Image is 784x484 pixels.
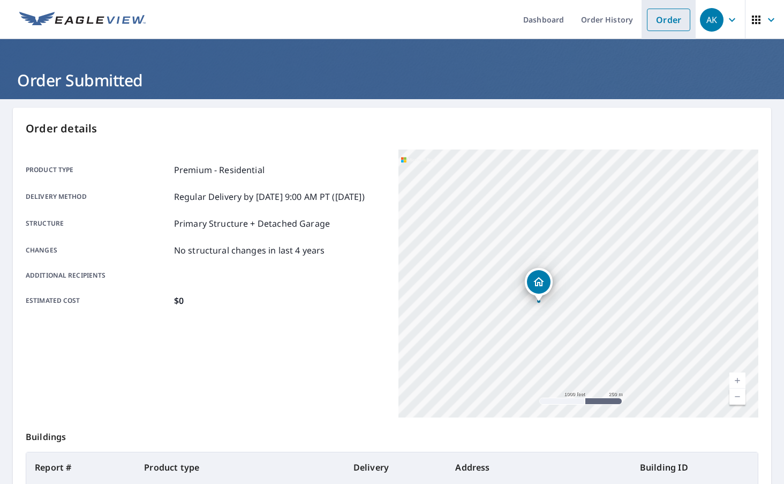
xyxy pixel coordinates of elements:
[729,373,745,389] a: Current Level 15, Zoom In
[345,452,447,482] th: Delivery
[700,8,723,32] div: AK
[26,217,170,230] p: Structure
[174,190,365,203] p: Regular Delivery by [DATE] 9:00 AM PT ([DATE])
[174,217,330,230] p: Primary Structure + Detached Garage
[26,294,170,307] p: Estimated cost
[525,268,553,301] div: Dropped pin, building 1, Residential property, 158 Sylvan Dr York, PA 17402
[26,190,170,203] p: Delivery method
[19,12,146,28] img: EV Logo
[135,452,345,482] th: Product type
[447,452,631,482] th: Address
[174,244,325,257] p: No structural changes in last 4 years
[13,69,771,91] h1: Order Submitted
[729,389,745,405] a: Current Level 15, Zoom Out
[26,121,758,137] p: Order details
[174,294,184,307] p: $0
[26,163,170,176] p: Product type
[26,244,170,257] p: Changes
[647,9,690,31] a: Order
[631,452,758,482] th: Building ID
[26,271,170,280] p: Additional recipients
[26,452,135,482] th: Report #
[26,418,758,452] p: Buildings
[174,163,265,176] p: Premium - Residential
